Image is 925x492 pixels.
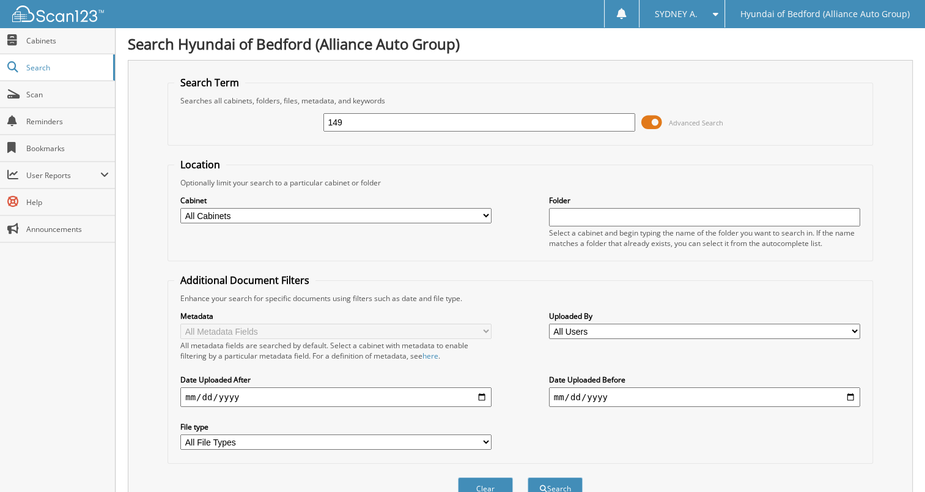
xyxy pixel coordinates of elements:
label: Date Uploaded Before [549,375,860,385]
label: Date Uploaded After [180,375,492,385]
label: Uploaded By [549,311,860,321]
span: Reminders [26,116,109,127]
label: Cabinet [180,195,492,206]
div: Enhance your search for specific documents using filters such as date and file type. [174,293,866,304]
span: Advanced Search [669,118,723,127]
a: here [422,351,438,361]
div: Optionally limit your search to a particular cabinet or folder [174,177,866,188]
label: File type [180,422,492,432]
h1: Search Hyundai of Bedford (Alliance Auto Group) [128,34,913,54]
legend: Location [174,158,226,171]
input: end [549,387,860,407]
legend: Search Term [174,76,245,89]
label: Metadata [180,311,492,321]
span: Bookmarks [26,143,109,154]
input: start [180,387,492,407]
div: All metadata fields are searched by default. Select a cabinet with metadata to enable filtering b... [180,340,492,361]
span: Help [26,197,109,207]
div: Select a cabinet and begin typing the name of the folder you want to search in. If the name match... [549,228,860,248]
iframe: Chat Widget [864,433,925,492]
legend: Additional Document Filters [174,274,315,287]
span: SYDNEY A. [655,10,698,18]
span: Cabinets [26,35,109,46]
span: Search [26,62,107,73]
label: Folder [549,195,860,206]
span: Scan [26,89,109,100]
img: scan123-logo-white.svg [12,6,104,22]
div: Searches all cabinets, folders, files, metadata, and keywords [174,95,866,106]
span: User Reports [26,170,100,181]
span: Hyundai of Bedford (Alliance Auto Group) [740,10,910,18]
span: Announcements [26,224,109,234]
